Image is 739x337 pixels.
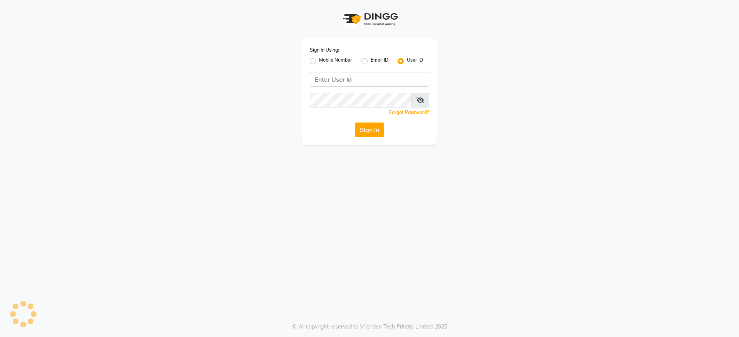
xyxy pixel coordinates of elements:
[310,72,429,87] input: Username
[319,57,352,66] label: Mobile Number
[355,122,384,137] button: Sign In
[371,57,388,66] label: Email ID
[310,93,412,107] input: Username
[339,8,400,30] img: logo1.svg
[310,47,339,54] label: Sign In Using:
[389,109,429,115] a: Forgot Password?
[407,57,423,66] label: User ID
